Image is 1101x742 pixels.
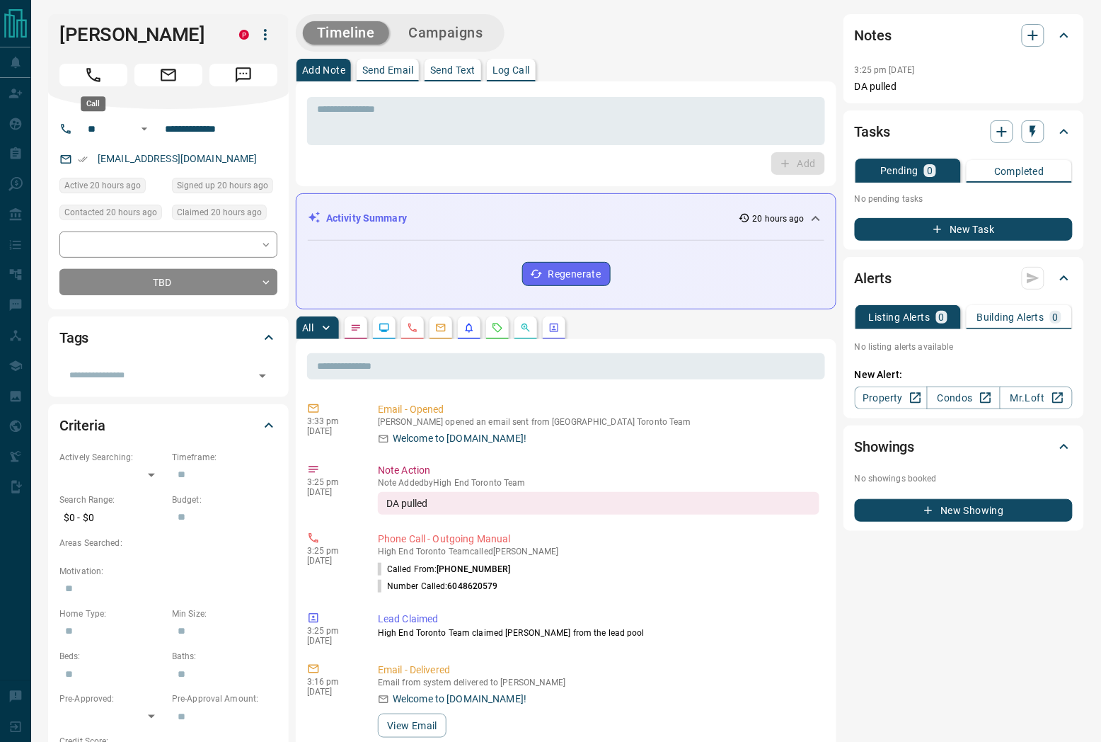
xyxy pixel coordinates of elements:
p: Motivation: [59,565,277,578]
h2: Showings [855,435,915,458]
p: Number Called: [378,580,498,593]
h2: Tags [59,326,88,349]
button: New Showing [855,499,1073,522]
p: DA pulled [855,79,1073,94]
span: Message [209,64,277,86]
p: Min Size: [172,607,277,620]
svg: Notes [350,322,362,333]
h2: Alerts [855,267,892,290]
p: Pre-Approval Amount: [172,692,277,705]
h1: [PERSON_NAME] [59,23,218,46]
div: Activity Summary20 hours ago [308,205,824,232]
p: Activity Summary [326,211,407,226]
p: 0 [1053,312,1059,322]
p: 3:33 pm [307,416,357,426]
p: 0 [927,166,933,176]
button: New Task [855,218,1073,241]
p: [DATE] [307,636,357,646]
p: Email - Delivered [378,663,819,678]
p: [DATE] [307,487,357,497]
p: [PERSON_NAME] opened an email sent from [GEOGRAPHIC_DATA] Toronto Team [378,417,819,427]
div: Mon Oct 13 2025 [59,205,165,224]
span: [PHONE_NUMBER] [437,564,510,574]
button: Open [136,120,153,137]
button: Timeline [303,21,389,45]
div: Mon Oct 13 2025 [59,178,165,198]
p: Lead Claimed [378,612,819,627]
div: Mon Oct 13 2025 [172,178,277,198]
p: Add Note [302,65,345,75]
p: New Alert: [855,367,1073,382]
p: Log Call [492,65,530,75]
p: 0 [939,312,945,322]
p: Listing Alerts [869,312,930,322]
p: 3:16 pm [307,677,357,687]
button: Open [253,366,272,386]
p: High End Toronto Team claimed [PERSON_NAME] from the lead pool [378,627,819,639]
span: 6048620579 [448,581,498,591]
button: Regenerate [522,262,611,286]
h2: Notes [855,24,892,47]
p: Areas Searched: [59,537,277,549]
p: 20 hours ago [753,212,805,225]
p: Actively Searching: [59,451,165,464]
svg: Emails [435,322,446,333]
p: 3:25 pm [DATE] [855,65,915,75]
h2: Tasks [855,120,890,143]
a: Property [855,387,928,409]
div: Alerts [855,261,1073,295]
p: All [302,323,313,333]
div: Notes [855,18,1073,52]
p: Pending [880,166,918,176]
svg: Calls [407,322,418,333]
p: Timeframe: [172,451,277,464]
div: Showings [855,430,1073,464]
div: DA pulled [378,492,819,515]
svg: Requests [492,322,503,333]
span: Email [134,64,202,86]
p: High End Toronto Team called [PERSON_NAME] [378,547,819,556]
h2: Criteria [59,414,105,437]
p: No showings booked [855,472,1073,485]
button: View Email [378,714,446,738]
p: No pending tasks [855,188,1073,210]
p: No listing alerts available [855,341,1073,353]
div: Call [81,96,105,111]
p: Welcome to [DOMAIN_NAME]! [393,692,526,707]
p: 3:25 pm [307,477,357,487]
div: Mon Oct 13 2025 [172,205,277,224]
p: [DATE] [307,687,357,697]
p: Welcome to [DOMAIN_NAME]! [393,431,526,446]
p: [DATE] [307,556,357,566]
span: Contacted 20 hours ago [64,205,157,219]
p: Budget: [172,493,277,506]
div: Tags [59,321,277,355]
p: Note Added by High End Toronto Team [378,478,819,488]
span: Signed up 20 hours ago [177,178,268,193]
p: Send Email [362,65,413,75]
div: property.ca [239,30,249,40]
p: Search Range: [59,493,165,506]
p: Called From: [378,563,510,576]
p: 3:25 pm [307,546,357,556]
p: Note Action [378,463,819,478]
p: Building Alerts [977,312,1044,322]
p: Completed [994,166,1044,176]
p: $0 - $0 [59,506,165,530]
p: Email from system delivered to [PERSON_NAME] [378,678,819,687]
p: [DATE] [307,426,357,436]
span: Claimed 20 hours ago [177,205,262,219]
svg: Listing Alerts [463,322,475,333]
p: Home Type: [59,607,165,620]
span: Call [59,64,127,86]
div: TBD [59,269,277,295]
div: Tasks [855,115,1073,149]
p: Phone Call - Outgoing Manual [378,532,819,547]
svg: Agent Actions [548,322,560,333]
p: Pre-Approved: [59,692,165,705]
button: Campaigns [395,21,497,45]
svg: Email Verified [78,154,88,164]
p: 3:25 pm [307,626,357,636]
span: Active 20 hours ago [64,178,141,193]
p: Send Text [430,65,475,75]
